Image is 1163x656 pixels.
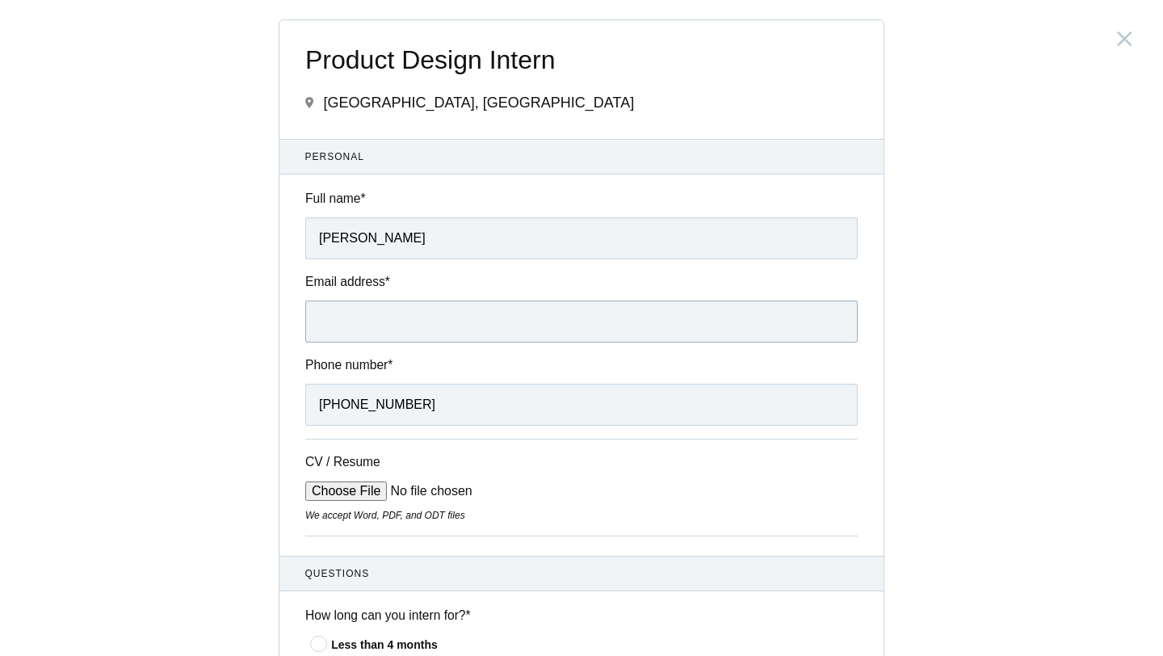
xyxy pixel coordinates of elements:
span: Personal [305,149,859,164]
span: Questions [305,566,859,581]
span: [GEOGRAPHIC_DATA], [GEOGRAPHIC_DATA] [323,95,634,111]
label: CV / Resume [305,452,426,471]
label: Email address [305,272,858,291]
div: Less than 4 months [331,637,858,654]
span: Product Design Intern [305,46,858,74]
label: How long can you intern for? [305,606,858,624]
label: Full name [305,189,858,208]
label: Phone number [305,355,858,374]
div: We accept Word, PDF, and ODT files [305,508,858,523]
